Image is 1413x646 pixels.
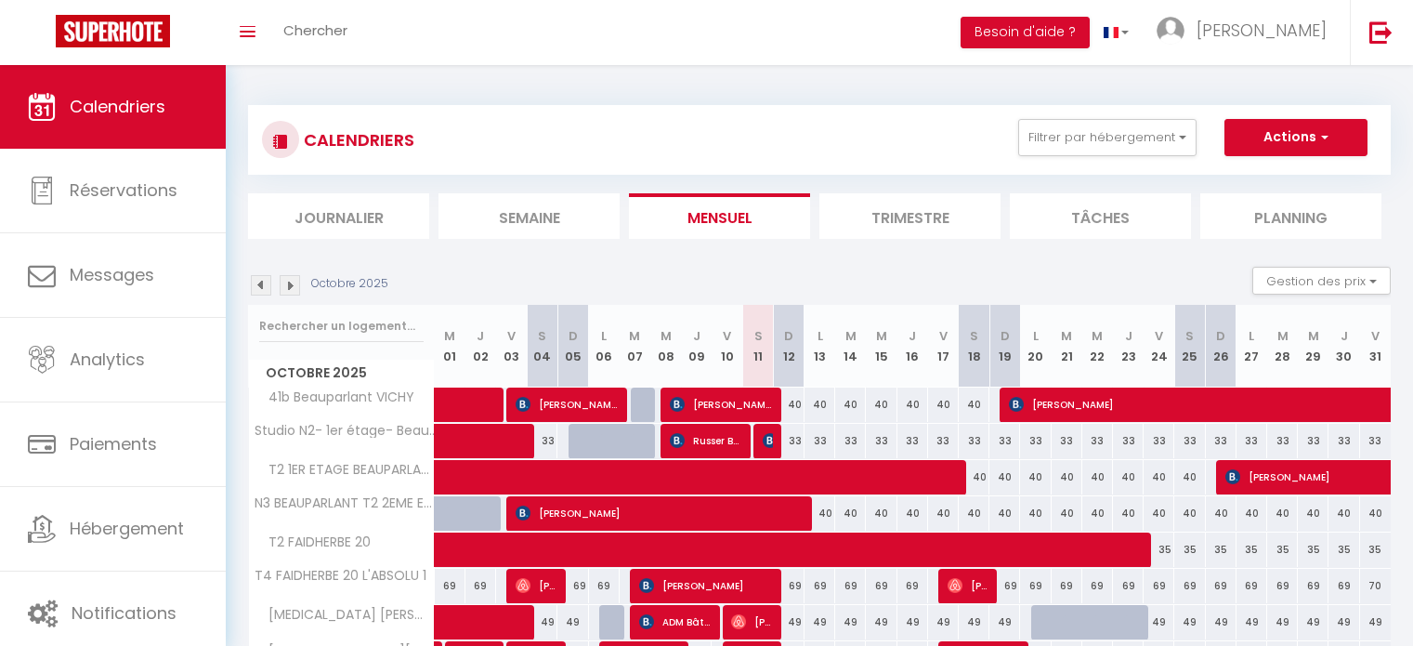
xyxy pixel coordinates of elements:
[1369,20,1393,44] img: logout
[989,605,1020,639] div: 49
[589,569,620,603] div: 69
[1174,424,1205,458] div: 33
[1298,569,1328,603] div: 69
[989,424,1020,458] div: 33
[1174,460,1205,494] div: 40
[763,423,773,458] span: [PERSON_NAME]
[1236,305,1267,388] th: 27
[507,327,516,345] abbr: V
[1174,305,1205,388] th: 25
[259,310,424,343] input: Rechercher un logement...
[1155,327,1163,345] abbr: V
[465,305,496,388] th: 02
[1010,193,1191,239] li: Tâches
[897,388,928,422] div: 40
[805,496,835,531] div: 40
[959,605,989,639] div: 49
[1236,496,1267,531] div: 40
[928,388,959,422] div: 40
[961,17,1090,48] button: Besoin d'aide ?
[1052,305,1082,388] th: 21
[1360,305,1391,388] th: 31
[1113,496,1144,531] div: 40
[1206,605,1236,639] div: 49
[866,496,896,531] div: 40
[805,569,835,603] div: 69
[989,569,1020,603] div: 69
[948,568,988,603] span: [PERSON_NAME]
[754,327,763,345] abbr: S
[1298,305,1328,388] th: 29
[1020,305,1051,388] th: 20
[589,305,620,388] th: 06
[1144,305,1174,388] th: 24
[1157,17,1184,45] img: ...
[670,423,741,458] span: Russer Bat
[1174,605,1205,639] div: 49
[1033,327,1039,345] abbr: L
[477,327,484,345] abbr: J
[1061,327,1072,345] abbr: M
[731,604,772,639] span: [PERSON_NAME]
[774,388,805,422] div: 40
[866,569,896,603] div: 69
[866,305,896,388] th: 15
[1236,569,1267,603] div: 69
[639,568,772,603] span: [PERSON_NAME]
[1252,267,1391,295] button: Gestion des prix
[1206,569,1236,603] div: 69
[784,327,793,345] abbr: D
[928,424,959,458] div: 33
[1197,19,1327,42] span: [PERSON_NAME]
[311,275,388,293] p: Octobre 2025
[1144,424,1174,458] div: 33
[989,305,1020,388] th: 19
[1216,327,1225,345] abbr: D
[299,119,414,161] h3: CALENDRIERS
[743,305,774,388] th: 11
[1360,424,1391,458] div: 33
[1174,569,1205,603] div: 69
[1277,327,1289,345] abbr: M
[1298,605,1328,639] div: 49
[1308,327,1319,345] abbr: M
[516,495,802,531] span: [PERSON_NAME]
[1360,569,1391,603] div: 70
[835,424,866,458] div: 33
[1174,496,1205,531] div: 40
[866,388,896,422] div: 40
[248,193,429,239] li: Journalier
[70,95,165,118] span: Calendriers
[1052,569,1082,603] div: 69
[444,327,455,345] abbr: M
[249,360,434,387] span: Octobre 2025
[835,305,866,388] th: 14
[774,305,805,388] th: 12
[252,388,419,408] span: 41b Beauparlant VICHY
[1267,569,1298,603] div: 69
[897,305,928,388] th: 16
[283,20,347,40] span: Chercher
[774,424,805,458] div: 33
[1236,605,1267,639] div: 49
[1224,119,1367,156] button: Actions
[1360,496,1391,531] div: 40
[1298,496,1328,531] div: 40
[835,569,866,603] div: 69
[1052,424,1082,458] div: 33
[897,496,928,531] div: 40
[1206,424,1236,458] div: 33
[1113,424,1144,458] div: 33
[805,424,835,458] div: 33
[897,424,928,458] div: 33
[1082,496,1113,531] div: 40
[1298,424,1328,458] div: 33
[681,305,712,388] th: 09
[693,327,700,345] abbr: J
[866,605,896,639] div: 49
[569,327,578,345] abbr: D
[1020,424,1051,458] div: 33
[1328,424,1359,458] div: 33
[557,569,588,603] div: 69
[1001,327,1010,345] abbr: D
